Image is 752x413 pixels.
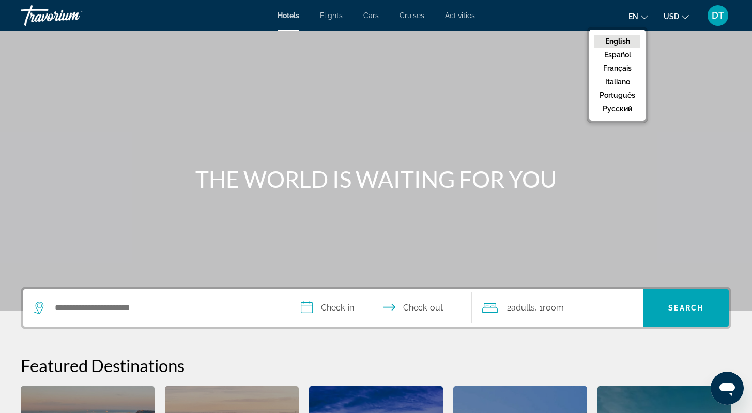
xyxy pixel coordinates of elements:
button: Change language [628,9,648,24]
a: Cars [363,11,379,20]
span: Adults [511,303,535,313]
button: русский [594,102,640,115]
a: Flights [320,11,343,20]
a: Cruises [400,11,424,20]
h2: Featured Destinations [21,355,731,376]
span: en [628,12,638,21]
span: Search [668,304,703,312]
span: , 1 [535,301,564,315]
a: Activities [445,11,475,20]
button: User Menu [704,5,731,26]
iframe: Button to launch messaging window [711,372,744,405]
span: 2 [507,301,535,315]
button: Search [643,289,729,327]
button: Français [594,62,640,75]
span: DT [712,10,724,21]
button: Português [594,89,640,102]
span: USD [664,12,679,21]
button: Select check in and out date [290,289,472,327]
input: Search hotel destination [54,300,274,316]
button: Italiano [594,75,640,89]
span: Room [543,303,564,313]
a: Travorium [21,2,124,29]
div: Search widget [23,289,729,327]
button: Travelers: 2 adults, 0 children [472,289,643,327]
h1: THE WORLD IS WAITING FOR YOU [182,166,570,193]
a: Hotels [278,11,299,20]
button: Change currency [664,9,689,24]
button: English [594,35,640,48]
button: Español [594,48,640,62]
